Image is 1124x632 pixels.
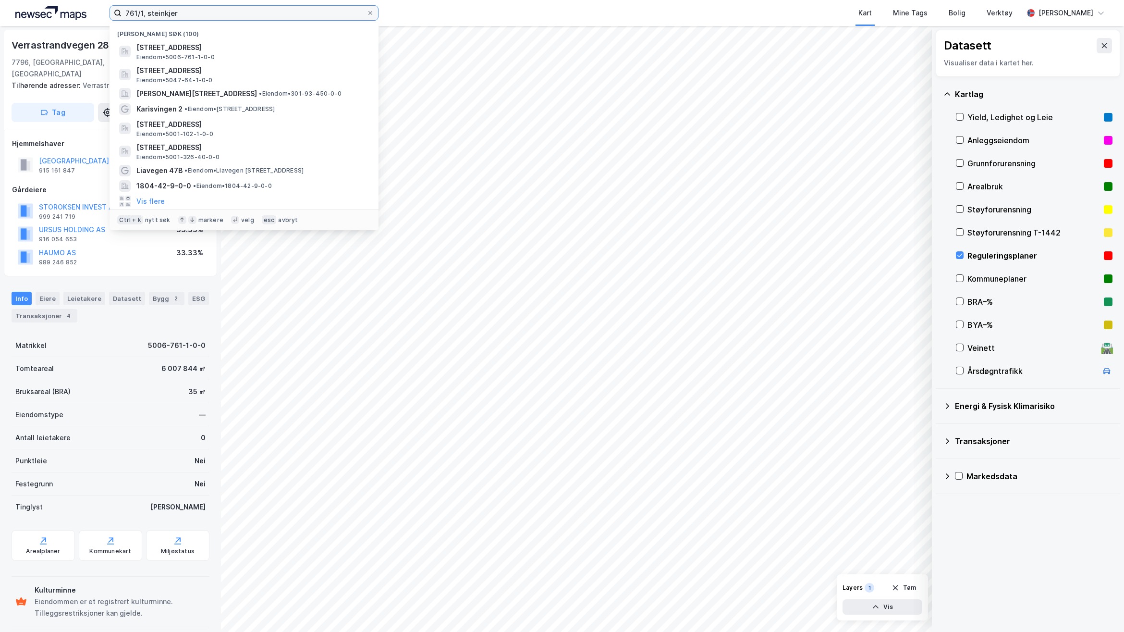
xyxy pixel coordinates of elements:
div: Eiendommen er et registrert kulturminne. Tilleggsrestriksjoner kan gjelde. [35,596,206,619]
span: [STREET_ADDRESS] [136,119,367,130]
div: 915 161 847 [39,167,75,174]
div: 🛣️ [1100,342,1113,354]
img: logo.a4113a55bc3d86da70a041830d287a7e.svg [15,6,86,20]
div: Mine Tags [893,7,928,19]
div: 999 241 719 [39,213,75,221]
div: Bruksareal (BRA) [15,386,71,397]
span: • [259,90,262,97]
span: Liavegen 47B [136,165,183,176]
div: [PERSON_NAME] [150,501,206,513]
button: Tag [12,103,94,122]
div: Veinett [967,342,1097,354]
div: 33.33% [176,247,203,259]
div: Yield, Ledighet og Leie [967,112,1100,123]
div: Punktleie [15,455,47,467]
div: Datasett [109,292,145,305]
span: • [184,105,187,112]
div: — [199,409,206,421]
div: Reguleringsplaner [967,250,1100,261]
div: Grunnforurensning [967,158,1100,169]
div: Bygg [149,292,184,305]
div: Årsdøgntrafikk [967,365,1097,377]
div: Anleggseiendom [967,135,1100,146]
div: Tomteareal [15,363,54,374]
div: Hjemmelshaver [12,138,209,149]
span: Karisvingen 2 [136,103,183,115]
span: Eiendom • 5001-326-40-0-0 [136,153,220,161]
span: Tilhørende adresser: [12,81,83,89]
div: Bolig [949,7,965,19]
span: [STREET_ADDRESS] [136,65,367,76]
input: Søk på adresse, matrikkel, gårdeiere, leietakere eller personer [122,6,367,20]
div: Leietakere [63,292,105,305]
div: Verktøy [987,7,1013,19]
div: Tinglyst [15,501,43,513]
div: 5006-761-1-0-0 [148,340,206,351]
div: 7796, [GEOGRAPHIC_DATA], [GEOGRAPHIC_DATA] [12,57,162,80]
div: nytt søk [145,216,171,224]
div: Miljøstatus [161,547,195,555]
div: Støyforurensning [967,204,1100,215]
button: Vis flere [136,196,165,207]
div: markere [198,216,223,224]
div: Markedsdata [966,471,1112,482]
span: Eiendom • [STREET_ADDRESS] [184,105,275,113]
div: avbryt [278,216,298,224]
div: 1 [865,583,874,593]
div: Antall leietakere [15,432,71,444]
div: Nei [195,455,206,467]
div: Kommunekart [89,547,131,555]
div: velg [241,216,254,224]
div: Kart [858,7,872,19]
div: ESG [188,292,209,305]
div: BRA–% [967,296,1100,308]
span: [STREET_ADDRESS] [136,42,367,53]
div: Kontrollprogram for chat [1076,586,1124,632]
div: Transaksjoner [12,309,77,322]
div: 2 [171,294,181,303]
div: Kulturminne [35,584,206,596]
div: Arealbruk [967,181,1100,192]
div: Verrastrandvegen 2833 [12,80,202,91]
div: Transaksjoner [955,435,1112,447]
span: Eiendom • 5047-64-1-0-0 [136,76,212,84]
div: 989 246 852 [39,259,77,266]
div: Matrikkel [15,340,47,351]
span: Eiendom • 301-93-450-0-0 [259,90,342,98]
span: Eiendom • 5006-761-1-0-0 [136,53,214,61]
div: Energi & Fysisk Klimarisiko [955,400,1112,412]
div: Datasett [944,38,991,53]
div: [PERSON_NAME] søk (100) [110,23,379,40]
div: BYA–% [967,319,1100,331]
span: [STREET_ADDRESS] [136,142,367,153]
div: Layers [843,584,863,592]
div: Arealplaner [26,547,60,555]
span: • [184,167,187,174]
span: Eiendom • Liavegen [STREET_ADDRESS] [184,167,304,174]
div: 4 [64,311,73,321]
span: [PERSON_NAME][STREET_ADDRESS] [136,88,257,99]
div: Visualiser data i kartet her. [944,57,1112,69]
div: [PERSON_NAME] [1038,7,1093,19]
div: 916 054 653 [39,235,77,243]
div: Info [12,292,32,305]
span: • [193,182,196,189]
span: Eiendom • 1804-42-9-0-0 [193,182,271,190]
div: Kommuneplaner [967,273,1100,285]
div: 6 007 844 ㎡ [161,363,206,374]
div: Kartlag [955,88,1112,100]
div: 0 [201,432,206,444]
div: esc [262,215,277,225]
div: Eiere [36,292,60,305]
div: Ctrl + k [117,215,143,225]
button: Vis [843,599,922,615]
div: Eiendomstype [15,409,63,421]
div: 35 ㎡ [188,386,206,397]
button: Tøm [885,580,922,595]
iframe: Chat Widget [1076,586,1124,632]
div: Verrastrandvegen 2801 [12,37,122,53]
span: Eiendom • 5001-102-1-0-0 [136,130,213,138]
div: Gårdeiere [12,184,209,196]
div: Festegrunn [15,478,53,490]
div: Støyforurensning T-1442 [967,227,1100,238]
